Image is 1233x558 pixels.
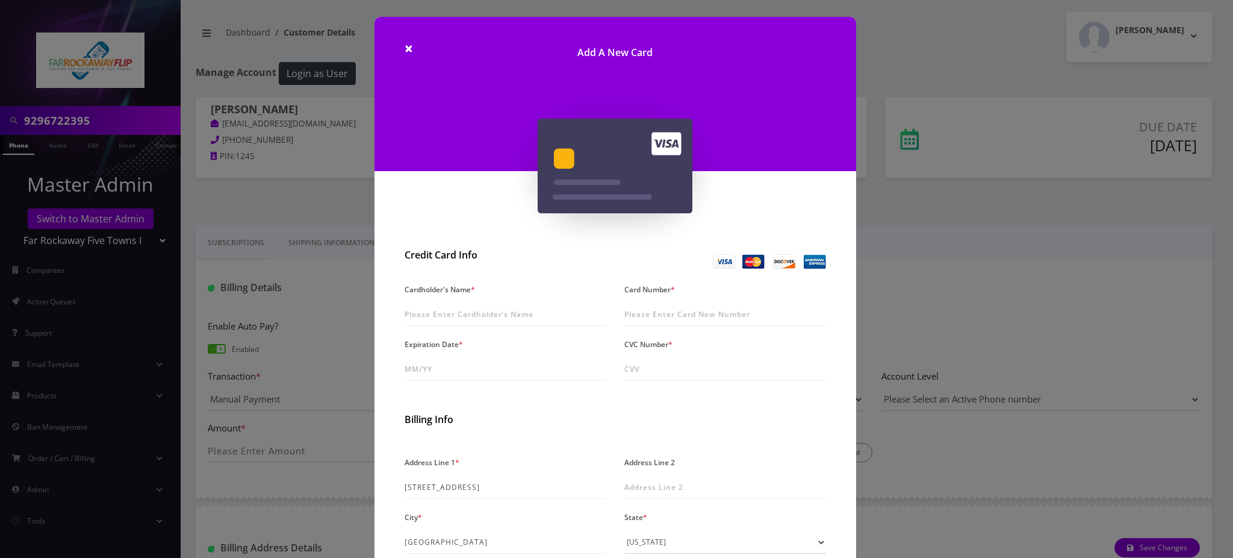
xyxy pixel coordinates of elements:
[405,336,463,353] label: Expiration Date
[405,454,459,471] label: Address Line 1
[624,281,675,298] label: Card Number
[713,254,826,269] img: Credit Card Info
[405,249,606,261] h2: Credit Card Info
[538,119,692,213] img: Add A New Card
[624,476,826,499] input: Address Line 2
[405,509,422,526] label: City
[624,303,826,326] input: Please Enter Card New Number
[624,336,672,353] label: CVC Number
[624,358,826,381] input: CVV
[405,476,606,499] input: Address Line 1
[405,414,826,425] h2: Billing Info
[405,281,475,298] label: Cardholder's Name
[405,358,606,381] input: MM/YY
[374,17,856,77] h1: Add A New Card
[624,509,647,526] label: State
[405,41,413,55] button: Close
[405,303,606,326] input: Please Enter Cardholder’s Name
[624,454,675,471] label: Address Line 2
[405,38,413,58] span: ×
[405,531,606,554] input: City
